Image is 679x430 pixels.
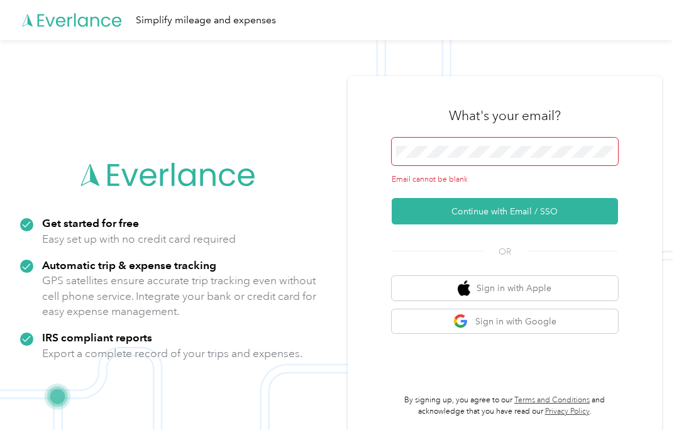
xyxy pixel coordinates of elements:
[453,314,469,329] img: google logo
[42,231,236,247] p: Easy set up with no credit card required
[136,13,276,28] div: Simplify mileage and expenses
[458,280,470,296] img: apple logo
[42,216,139,229] strong: Get started for free
[42,258,216,272] strong: Automatic trip & expense tracking
[483,245,527,258] span: OR
[392,174,618,185] div: Email cannot be blank
[392,276,618,300] button: apple logoSign in with Apple
[392,309,618,334] button: google logoSign in with Google
[545,407,590,416] a: Privacy Policy
[42,331,152,344] strong: IRS compliant reports
[42,273,317,319] p: GPS satellites ensure accurate trip tracking even without cell phone service. Integrate your bank...
[392,395,618,417] p: By signing up, you agree to our and acknowledge that you have read our .
[449,107,561,124] h3: What's your email?
[514,395,590,405] a: Terms and Conditions
[392,198,618,224] button: Continue with Email / SSO
[42,346,302,361] p: Export a complete record of your trips and expenses.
